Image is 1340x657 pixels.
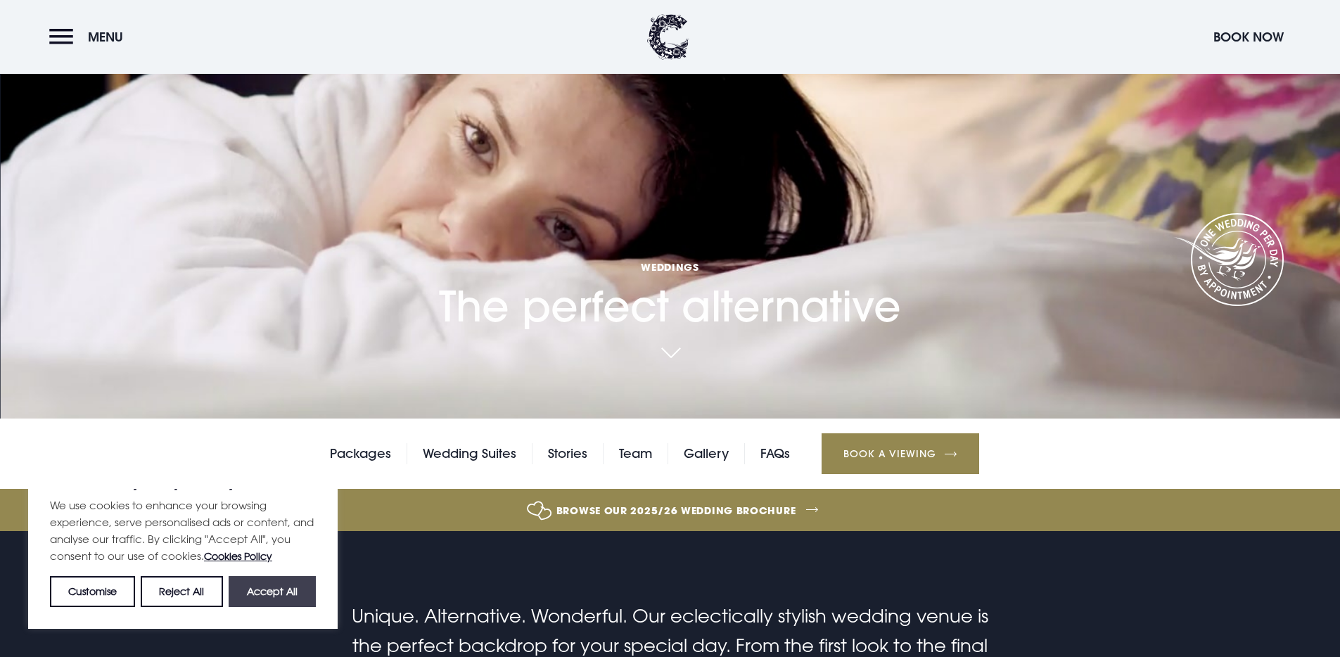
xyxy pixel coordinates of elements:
[439,260,901,274] span: Weddings
[50,497,316,565] p: We use cookies to enhance your browsing experience, serve personalised ads or content, and analys...
[50,576,135,607] button: Customise
[28,449,338,629] div: We value your privacy
[49,22,130,52] button: Menu
[548,443,587,464] a: Stories
[684,443,729,464] a: Gallery
[204,550,272,562] a: Cookies Policy
[822,433,979,474] a: Book a Viewing
[141,576,222,607] button: Reject All
[439,179,901,331] h1: The perfect alternative
[88,29,123,45] span: Menu
[760,443,790,464] a: FAQs
[619,443,652,464] a: Team
[423,443,516,464] a: Wedding Suites
[330,443,391,464] a: Packages
[647,14,689,60] img: Clandeboye Lodge
[229,576,316,607] button: Accept All
[1206,22,1291,52] button: Book Now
